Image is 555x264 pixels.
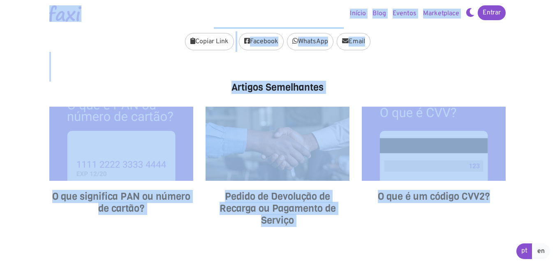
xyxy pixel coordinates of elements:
[185,33,234,50] button: Copiar Link
[362,107,506,203] a: O que é um código CVV2?
[49,107,193,215] a: O que significa PAN ou número de cartão?
[420,5,462,22] a: Marketplace
[389,5,420,22] a: Eventos
[532,243,550,259] a: en
[287,33,333,50] a: WhatsApp
[337,33,370,50] a: Email
[347,5,369,22] a: Início
[362,191,506,203] h4: O que é um código CVV2?
[49,82,506,93] h4: Artigos Semelhantes
[478,5,506,20] a: Entrar
[206,191,349,226] h4: Pedido de Devolução de Recarga ou Pagamento de Serviço
[49,5,81,22] img: Logotipo Faxi Online
[206,107,349,226] a: Pedido de Devolução de Recarga ou Pagamento de Serviço
[516,243,532,259] a: pt
[49,191,193,215] h4: O que significa PAN ou número de cartão?
[239,33,284,50] a: Facebook
[49,16,506,28] h4: Partilhe com os seus amigos
[369,5,389,22] a: Blog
